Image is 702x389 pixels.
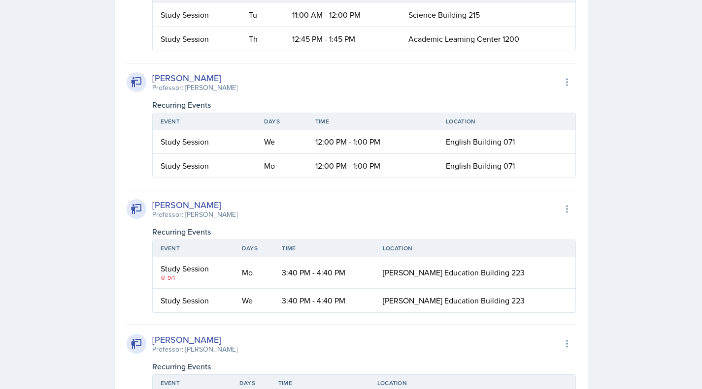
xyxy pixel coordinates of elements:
div: [PERSON_NAME] [152,71,237,85]
div: Recurring Events [152,226,576,238]
td: 12:00 PM - 1:00 PM [307,130,438,154]
td: Th [241,27,285,51]
div: Study Session [161,136,248,148]
div: [PERSON_NAME] [152,198,237,211]
td: Mo [234,257,274,289]
div: Recurring Events [152,360,576,372]
td: 3:40 PM - 4:40 PM [274,289,375,312]
td: 3:40 PM - 4:40 PM [274,257,375,289]
span: Academic Learning Center 1200 [408,33,519,44]
div: Study Session [161,9,233,21]
th: Location [438,113,575,130]
span: English Building 071 [446,160,515,171]
div: Professor: [PERSON_NAME] [152,209,237,220]
div: Study Session [161,295,226,306]
th: Days [256,113,307,130]
div: Recurring Events [152,99,576,111]
div: [PERSON_NAME] [152,333,237,346]
div: Professor: [PERSON_NAME] [152,83,237,93]
td: 12:45 PM - 1:45 PM [284,27,401,51]
div: 9/1 [161,273,226,282]
div: Professor: [PERSON_NAME] [152,344,237,355]
th: Time [307,113,438,130]
th: Event [153,240,234,257]
div: Study Session [161,160,248,172]
span: English Building 071 [446,136,515,147]
span: [PERSON_NAME] Education Building 223 [383,267,525,278]
td: We [256,130,307,154]
td: 12:00 PM - 1:00 PM [307,154,438,178]
div: Study Session [161,263,226,274]
td: Mo [256,154,307,178]
span: Science Building 215 [408,9,480,20]
th: Event [153,113,256,130]
span: [PERSON_NAME] Education Building 223 [383,295,525,306]
div: Study Session [161,33,233,45]
td: We [234,289,274,312]
td: 11:00 AM - 12:00 PM [284,3,401,27]
td: Tu [241,3,285,27]
th: Time [274,240,375,257]
th: Days [234,240,274,257]
th: Location [375,240,575,257]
